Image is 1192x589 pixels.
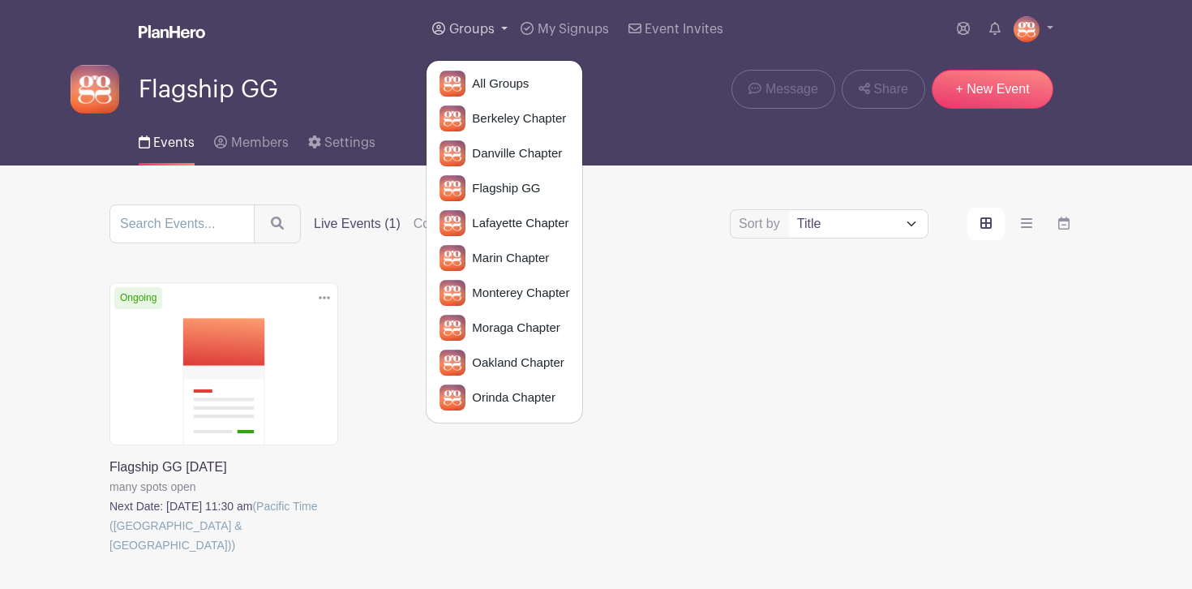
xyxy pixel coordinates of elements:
img: gg-logo-planhero-final.png [439,175,465,201]
span: Orinda Chapter [465,389,555,407]
a: All Groups [427,67,582,100]
span: Moraga Chapter [465,319,560,337]
div: filters [314,214,563,234]
a: Members [214,114,288,166]
span: All Groups [465,75,529,93]
img: gg-logo-planhero-final.png [1014,16,1040,42]
span: Message [765,80,818,99]
img: gg-logo-planhero-final.png [439,210,465,236]
a: Berkeley Chapter [427,102,582,135]
div: Groups [426,60,583,423]
a: Share [842,70,925,109]
a: Danville Chapter [427,137,582,170]
a: + New Event [932,70,1053,109]
span: Monterey Chapter [465,284,569,303]
span: Groups [449,23,495,36]
a: Flagship GG [427,172,582,204]
img: gg-logo-planhero-final.png [71,65,119,114]
a: Monterey Chapter [427,277,582,309]
a: Moraga Chapter [427,312,582,344]
a: Oakland Chapter [427,346,582,379]
label: Completed (0) [414,214,495,234]
span: Berkeley Chapter [465,110,566,128]
input: Search Events... [109,204,255,243]
span: Danville Chapter [465,144,562,163]
label: Sort by [739,214,785,234]
img: logo_white-6c42ec7e38ccf1d336a20a19083b03d10ae64f83f12c07503d8b9e83406b4c7d.svg [139,25,205,38]
span: Event Invites [645,23,723,36]
img: gg-logo-planhero-final.png [439,71,465,97]
span: Flagship GG [139,76,278,103]
div: order and view [967,208,1083,240]
img: gg-logo-planhero-final.png [439,140,465,166]
a: Events [139,114,195,166]
img: gg-logo-planhero-final.png [439,350,465,376]
span: My Signups [538,23,609,36]
span: Events [153,136,195,149]
span: Lafayette Chapter [465,214,568,233]
img: gg-logo-planhero-final.png [439,280,465,306]
span: Settings [324,136,375,149]
a: Orinda Chapter [427,381,582,414]
a: Settings [308,114,375,166]
a: Message [731,70,834,109]
span: Flagship GG [465,179,540,198]
img: gg-logo-planhero-final.png [439,245,465,271]
img: gg-logo-planhero-final.png [439,385,465,411]
a: Marin Chapter [427,242,582,274]
a: Lafayette Chapter [427,207,582,239]
span: Share [873,80,908,99]
span: Marin Chapter [465,249,549,268]
img: gg-logo-planhero-final.png [439,315,465,341]
label: Live Events (1) [314,214,401,234]
span: Members [231,136,289,149]
span: Oakland Chapter [465,354,564,372]
img: gg-logo-planhero-final.png [439,105,465,131]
